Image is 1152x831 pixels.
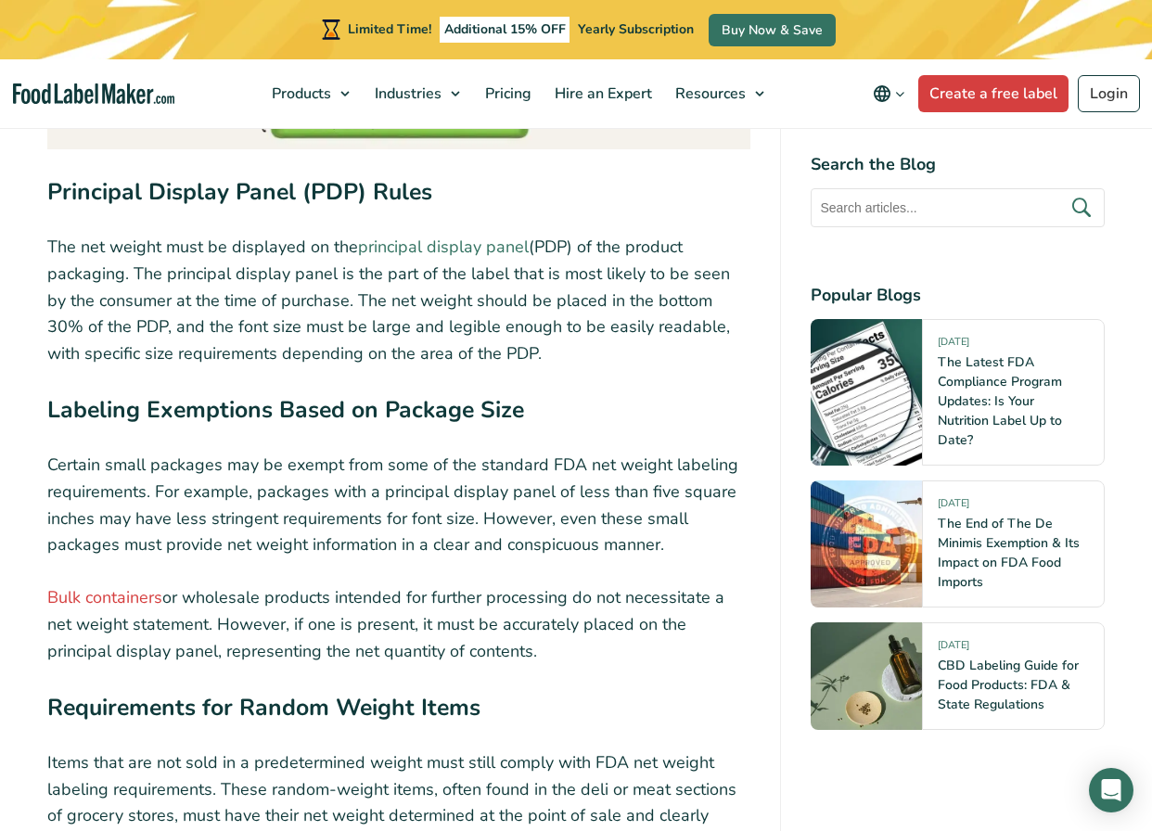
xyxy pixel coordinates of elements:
[348,20,431,38] span: Limited Time!
[578,20,694,38] span: Yearly Subscription
[811,283,1105,308] h4: Popular Blogs
[938,515,1080,591] a: The End of The De Minimis Exemption & Its Impact on FDA Food Imports
[364,59,469,128] a: Industries
[811,188,1105,227] input: Search articles...
[480,83,533,104] span: Pricing
[266,83,333,104] span: Products
[47,586,162,608] a: Bulk containers
[670,83,748,104] span: Resources
[544,59,659,128] a: Hire an Expert
[938,638,969,659] span: [DATE]
[261,59,359,128] a: Products
[47,234,750,367] p: The net weight must be displayed on the (PDP) of the product packaging. The principal display pan...
[358,236,529,258] a: principal display panel
[440,17,570,43] span: Additional 15% OFF
[47,692,480,723] strong: Requirements for Random Weight Items
[938,657,1079,713] a: CBD Labeling Guide for Food Products: FDA & State Regulations
[549,83,654,104] span: Hire an Expert
[918,75,1069,112] a: Create a free label
[47,394,524,426] strong: Labeling Exemptions Based on Package Size
[47,584,750,664] p: or wholesale products intended for further processing do not necessitate a net weight statement. ...
[1089,768,1133,812] div: Open Intercom Messenger
[664,59,774,128] a: Resources
[1078,75,1140,112] a: Login
[938,335,969,356] span: [DATE]
[47,452,750,558] p: Certain small packages may be exempt from some of the standard FDA net weight labeling requiremen...
[811,152,1105,177] h4: Search the Blog
[369,83,443,104] span: Industries
[938,496,969,518] span: [DATE]
[47,176,432,208] strong: Principal Display Panel (PDP) Rules
[709,14,836,46] a: Buy Now & Save
[474,59,539,128] a: Pricing
[938,353,1062,449] a: The Latest FDA Compliance Program Updates: Is Your Nutrition Label Up to Date?
[13,83,174,105] a: Food Label Maker homepage
[860,75,918,112] button: Change language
